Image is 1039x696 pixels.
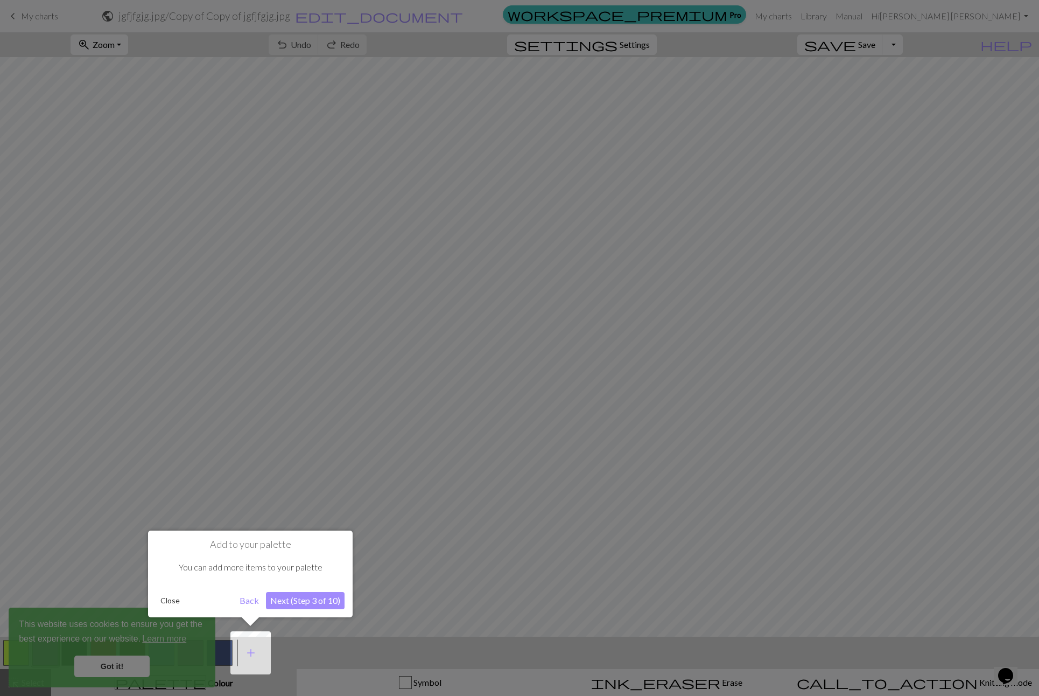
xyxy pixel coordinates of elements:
h1: Add to your palette [156,539,345,551]
button: Close [156,593,184,609]
div: Add to your palette [148,531,353,617]
div: You can add more items to your palette [156,551,345,584]
button: Back [235,592,263,609]
button: Next (Step 3 of 10) [266,592,345,609]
